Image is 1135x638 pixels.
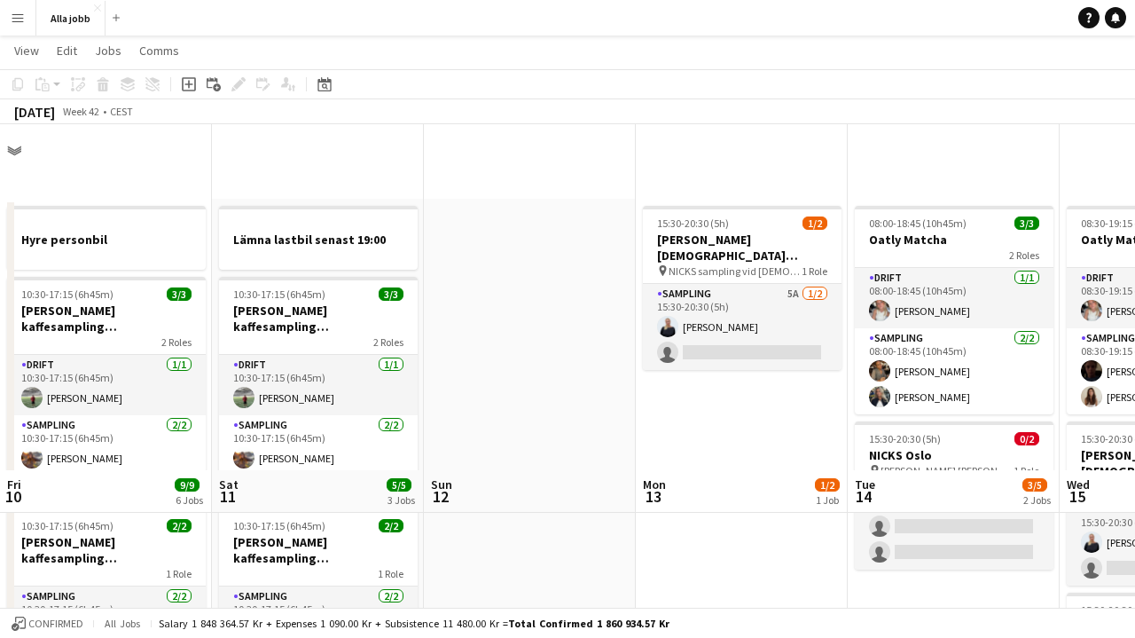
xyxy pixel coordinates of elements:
[869,217,967,230] span: 08:00-18:45 (10h45m)
[4,486,21,507] span: 10
[802,264,827,278] span: 1 Role
[379,519,403,532] span: 2/2
[59,105,103,118] span: Week 42
[219,206,418,270] app-job-card: Lämna lastbil senast 19:00
[7,206,206,270] app-job-card: Hyre personbil
[7,415,206,501] app-card-role: Sampling2/210:30-17:15 (6h45m)[PERSON_NAME][PERSON_NAME]
[219,355,418,415] app-card-role: Drift1/110:30-17:15 (6h45m)[PERSON_NAME]
[95,43,121,59] span: Jobs
[881,464,1014,477] span: [PERSON_NAME] [PERSON_NAME] [GEOGRAPHIC_DATA]
[21,519,113,532] span: 10:30-17:15 (6h45m)
[378,567,403,580] span: 1 Role
[855,484,1053,570] app-card-role: Sampling1A0/215:30-20:30 (5h)
[855,477,875,492] span: Tue
[28,618,83,630] span: Confirmed
[175,478,200,492] span: 9/9
[219,232,418,248] h3: Lämna lastbil senast 19:00
[1014,464,1039,477] span: 1 Role
[1014,432,1039,445] span: 0/2
[7,477,21,492] span: Fri
[855,447,1053,463] h3: NICKS Oslo
[110,105,133,118] div: CEST
[219,415,418,501] app-card-role: Sampling2/210:30-17:15 (6h45m)[PERSON_NAME][PERSON_NAME]
[161,335,192,349] span: 2 Roles
[176,493,203,507] div: 6 Jobs
[7,355,206,415] app-card-role: Drift1/110:30-17:15 (6h45m)[PERSON_NAME]
[852,486,875,507] span: 14
[387,493,415,507] div: 3 Jobs
[815,478,840,492] span: 1/2
[508,617,669,630] span: Total Confirmed 1 860 934.57 kr
[640,486,666,507] span: 13
[1064,486,1090,507] span: 15
[219,277,418,501] app-job-card: 10:30-17:15 (6h45m)3/3[PERSON_NAME] kaffesampling [GEOGRAPHIC_DATA]2 RolesDrift1/110:30-17:15 (6h...
[159,617,669,630] div: Salary 1 848 364.57 kr + Expenses 1 090.00 kr + Subsistence 11 480.00 kr =
[855,421,1053,570] app-job-card: 15:30-20:30 (5h)0/2NICKS Oslo [PERSON_NAME] [PERSON_NAME] [GEOGRAPHIC_DATA]1 RoleSampling1A0/215:...
[816,493,839,507] div: 1 Job
[139,43,179,59] span: Comms
[167,519,192,532] span: 2/2
[50,39,84,62] a: Edit
[643,206,841,370] app-job-card: 15:30-20:30 (5h)1/2[PERSON_NAME] [DEMOGRAPHIC_DATA][PERSON_NAME] Stockholm NICKS sampling vid [DE...
[36,1,106,35] button: Alla jobb
[7,232,206,248] h3: Hyre personbil
[14,43,39,59] span: View
[166,567,192,580] span: 1 Role
[643,477,666,492] span: Mon
[869,432,941,445] span: 15:30-20:30 (5h)
[1067,477,1090,492] span: Wed
[233,287,325,301] span: 10:30-17:15 (6h45m)
[57,43,77,59] span: Edit
[1009,248,1039,262] span: 2 Roles
[167,287,192,301] span: 3/3
[21,287,113,301] span: 10:30-17:15 (6h45m)
[7,534,206,566] h3: [PERSON_NAME] kaffesampling [GEOGRAPHIC_DATA]
[233,519,325,532] span: 10:30-17:15 (6h45m)
[216,486,239,507] span: 11
[9,614,86,634] button: Confirmed
[7,277,206,501] app-job-card: 10:30-17:15 (6h45m)3/3[PERSON_NAME] kaffesampling [GEOGRAPHIC_DATA]2 RolesDrift1/110:30-17:15 (6h...
[219,477,239,492] span: Sat
[802,217,827,230] span: 1/2
[1022,478,1047,492] span: 3/5
[855,328,1053,414] app-card-role: Sampling2/208:00-18:45 (10h45m)[PERSON_NAME][PERSON_NAME]
[379,287,403,301] span: 3/3
[101,617,144,630] span: All jobs
[669,264,802,278] span: NICKS sampling vid [DEMOGRAPHIC_DATA][PERSON_NAME] Stockholm
[643,284,841,370] app-card-role: Sampling5A1/215:30-20:30 (5h)[PERSON_NAME]
[855,268,1053,328] app-card-role: Drift1/108:00-18:45 (10h45m)[PERSON_NAME]
[373,335,403,349] span: 2 Roles
[1023,493,1051,507] div: 2 Jobs
[14,103,55,121] div: [DATE]
[1014,217,1039,230] span: 3/3
[428,486,452,507] span: 12
[387,478,411,492] span: 5/5
[88,39,129,62] a: Jobs
[855,232,1053,248] h3: Oatly Matcha
[219,303,418,335] h3: [PERSON_NAME] kaffesampling [GEOGRAPHIC_DATA]
[7,303,206,335] h3: [PERSON_NAME] kaffesampling [GEOGRAPHIC_DATA]
[431,477,452,492] span: Sun
[219,534,418,566] h3: [PERSON_NAME] kaffesampling [GEOGRAPHIC_DATA]
[643,232,841,264] h3: [PERSON_NAME] [DEMOGRAPHIC_DATA][PERSON_NAME] Stockholm
[855,206,1053,414] app-job-card: 08:00-18:45 (10h45m)3/3Oatly Matcha2 RolesDrift1/108:00-18:45 (10h45m)[PERSON_NAME]Sampling2/208:...
[657,217,729,230] span: 15:30-20:30 (5h)
[132,39,186,62] a: Comms
[7,39,46,62] a: View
